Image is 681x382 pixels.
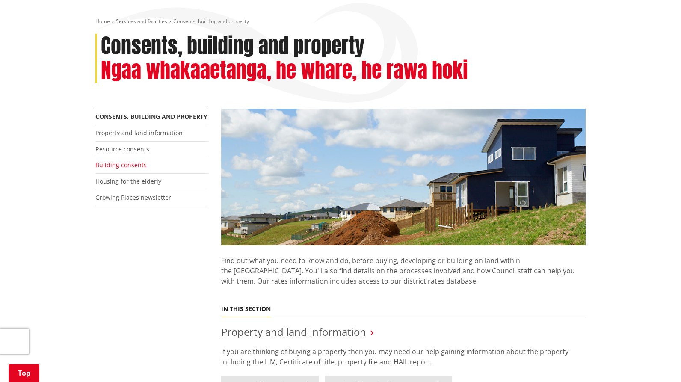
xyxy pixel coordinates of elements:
[95,193,171,201] a: Growing Places newsletter
[95,177,161,185] a: Housing for the elderly
[221,305,271,313] h5: In this section
[9,364,39,382] a: Top
[95,129,183,137] a: Property and land information
[221,109,586,246] img: Land-and-property-landscape
[173,18,249,25] span: Consents, building and property
[95,113,207,121] a: Consents, building and property
[95,145,149,153] a: Resource consents
[116,18,167,25] a: Services and facilities
[101,58,468,83] h2: Ngaa whakaaetanga, he whare, he rawa hoki
[221,325,366,339] a: Property and land information
[95,18,110,25] a: Home
[95,18,586,25] nav: breadcrumb
[95,161,147,169] a: Building consents
[221,245,586,296] p: Find out what you need to know and do, before buying, developing or building on land within the [...
[221,346,586,367] p: If you are thinking of buying a property then you may need our help gaining information about the...
[101,34,364,59] h1: Consents, building and property
[642,346,672,377] iframe: Messenger Launcher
